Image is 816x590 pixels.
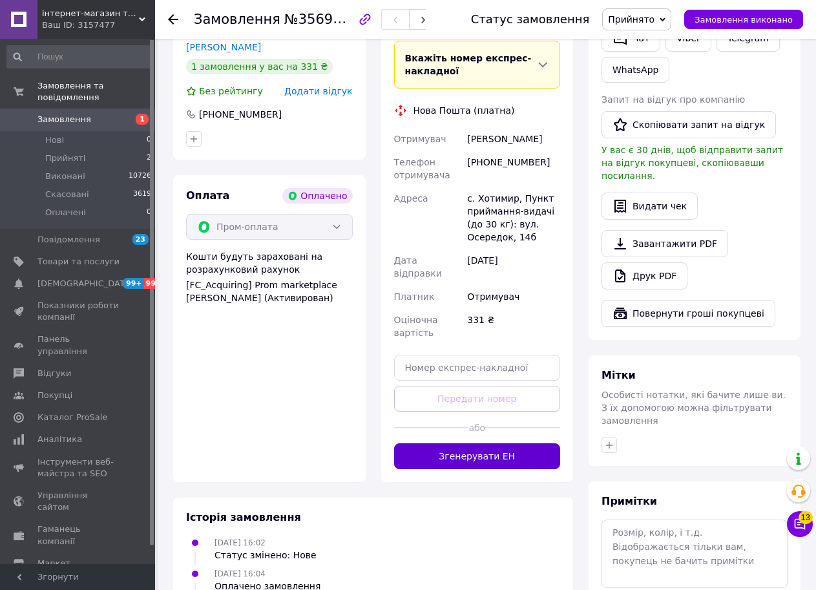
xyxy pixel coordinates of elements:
button: Повернути гроші покупцеві [602,300,775,327]
span: №356902564 [284,11,376,27]
span: інтернет-магазин товарів для краси та здоров'я [42,8,139,19]
div: Оплачено [282,188,352,204]
button: Видати чек [602,193,698,220]
span: Телефон отримувача [394,157,450,180]
span: Оціночна вартість [394,315,438,338]
span: Вкажіть номер експрес-накладної [405,53,532,76]
span: 0 [147,207,151,218]
div: Нова Пошта (платна) [410,104,518,117]
span: Панель управління [37,333,120,357]
span: Без рейтингу [199,86,263,96]
button: Скопіювати запит на відгук [602,111,776,138]
span: Каталог ProSale [37,412,107,423]
div: [PHONE_NUMBER] [198,108,283,121]
span: Примітки [602,495,657,507]
span: 1 [136,114,149,125]
div: [FC_Acquiring] Prom marketplace [PERSON_NAME] (Активирован) [186,279,353,304]
span: Адреса [394,193,428,204]
button: Чат з покупцем13 [787,511,813,537]
span: 0 [147,134,151,146]
span: Гаманець компанії [37,523,120,547]
a: [PERSON_NAME] [186,42,261,52]
span: 99+ [144,278,165,289]
span: Оплата [186,189,229,202]
span: Запит на відгук про компанію [602,94,745,105]
span: Замовлення [37,114,91,125]
span: Аналітика [37,434,82,445]
span: Додати відгук [284,86,352,96]
a: Завантажити PDF [602,230,728,257]
span: Прийнято [608,14,654,25]
span: Замовлення виконано [695,15,793,25]
span: Мітки [602,369,636,381]
span: Товари та послуги [37,256,120,268]
span: Маркет [37,558,70,569]
span: Повідомлення [37,234,100,246]
span: Управління сайтом [37,490,120,513]
span: 99+ [123,278,144,289]
span: Дата відправки [394,255,442,279]
input: Пошук [6,45,152,68]
span: У вас є 30 днів, щоб відправити запит на відгук покупцеві, скопіювавши посилання. [602,145,783,181]
div: Отримувач [465,285,563,308]
span: Платник [394,291,435,302]
div: [DATE] [465,249,563,285]
span: Покупці [37,390,72,401]
div: Статус змінено: Нове [214,549,317,562]
span: Показники роботи компанії [37,300,120,323]
span: Виконані [45,171,85,182]
input: Номер експрес-накладної [394,355,561,381]
div: Ваш ID: 3157477 [42,19,155,31]
span: [DEMOGRAPHIC_DATA] [37,278,133,290]
span: Особисті нотатки, які бачите лише ви. З їх допомогою можна фільтрувати замовлення [602,390,786,426]
span: 10726 [129,171,151,182]
div: [PHONE_NUMBER] [465,151,563,187]
a: Друк PDF [602,262,687,290]
span: [DATE] 16:02 [214,538,266,547]
span: Оплачені [45,207,86,218]
span: [DATE] 16:04 [214,569,266,578]
span: Замовлення [194,12,280,27]
div: Повернутися назад [168,13,178,26]
span: або [468,421,485,434]
span: 2 [147,153,151,164]
button: Згенерувати ЕН [394,443,561,469]
div: Кошти будуть зараховані на розрахунковий рахунок [186,250,353,304]
span: Історія замовлення [186,511,301,523]
button: Замовлення виконано [684,10,803,29]
div: [PERSON_NAME] [465,127,563,151]
div: с. Хотимир, Пункт приймання-видачі (до 30 кг): вул. Осередок, 14б [465,187,563,249]
div: 1 замовлення у вас на 331 ₴ [186,59,333,74]
span: Нові [45,134,64,146]
span: Інструменти веб-майстра та SEO [37,456,120,479]
span: Скасовані [45,189,89,200]
span: Прийняті [45,153,85,164]
span: 3619 [133,189,151,200]
span: 23 [132,234,149,245]
span: Отримувач [394,134,446,144]
a: WhatsApp [602,57,669,83]
span: Замовлення та повідомлення [37,80,155,103]
div: 331 ₴ [465,308,563,344]
span: Відгуки [37,368,71,379]
div: Статус замовлення [471,13,590,26]
span: 13 [799,511,813,524]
